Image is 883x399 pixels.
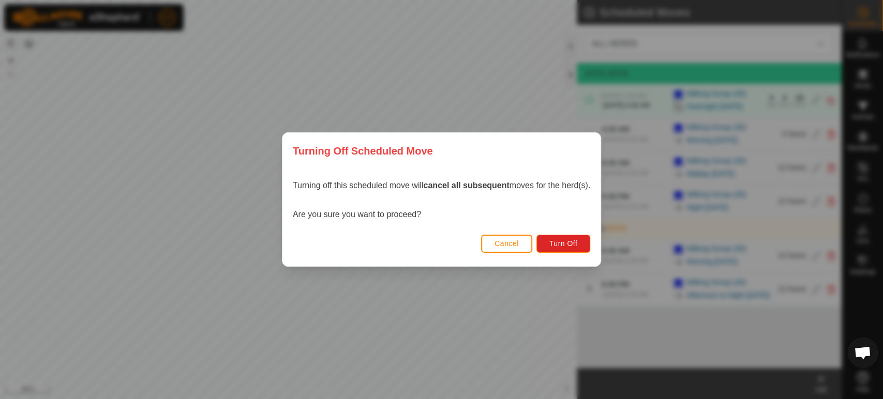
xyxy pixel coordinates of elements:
[481,235,532,253] button: Cancel
[495,239,519,248] span: Cancel
[536,235,591,253] button: Turn Off
[549,239,578,248] span: Turn Off
[293,179,590,192] p: Turning off this scheduled move will moves for the herd(s).
[293,208,590,221] p: Are you sure you want to proceed?
[847,337,878,368] div: Open chat
[293,143,433,159] span: Turning Off Scheduled Move
[423,181,509,190] strong: cancel all subsequent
